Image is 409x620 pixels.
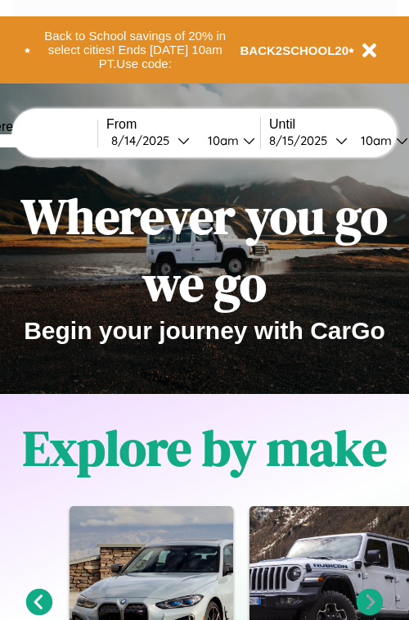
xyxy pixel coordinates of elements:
button: 8/14/2025 [106,132,195,149]
div: 10am [353,133,396,148]
div: 8 / 14 / 2025 [111,133,178,148]
div: 8 / 15 / 2025 [269,133,335,148]
div: 10am [200,133,243,148]
b: BACK2SCHOOL20 [240,43,349,57]
h1: Explore by make [23,414,387,482]
button: 10am [195,132,260,149]
label: From [106,117,260,132]
button: Back to School savings of 20% in select cities! Ends [DATE] 10am PT.Use code: [30,25,240,75]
